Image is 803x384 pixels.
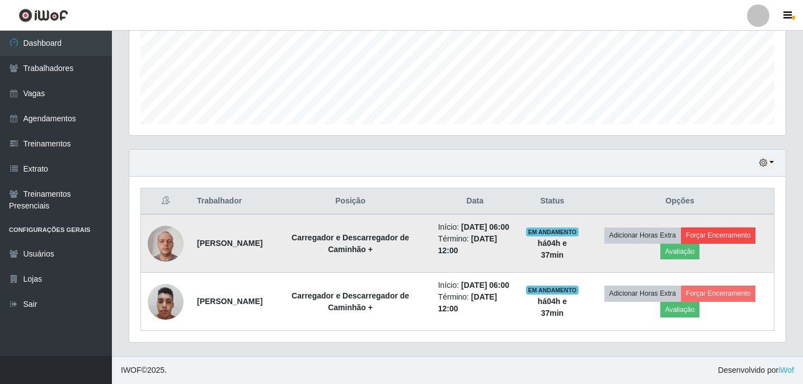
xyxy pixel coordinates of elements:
img: 1723391026413.jpeg [148,220,184,267]
strong: há 04 h e 37 min [538,239,567,259]
a: iWof [778,366,794,374]
span: © 2025 . [121,364,167,376]
strong: Carregador e Descarregador de Caminhão + [292,291,409,312]
li: Término: [438,233,512,257]
th: Data [431,188,519,215]
button: Adicionar Horas Extra [604,227,681,243]
time: [DATE] 06:00 [461,222,509,231]
span: EM ANDAMENTO [526,286,579,295]
span: Desenvolvido por [718,364,794,376]
button: Forçar Encerramento [681,286,756,301]
img: CoreUI Logo [18,8,68,22]
button: Avaliação [660,302,700,317]
th: Opções [586,188,774,215]
strong: Carregador e Descarregador de Caminhão + [292,233,409,254]
strong: [PERSON_NAME] [197,239,262,248]
strong: [PERSON_NAME] [197,297,262,306]
th: Status [519,188,586,215]
img: 1726805350054.jpeg [148,278,184,325]
li: Término: [438,291,512,315]
strong: há 04 h e 37 min [538,297,567,317]
span: EM ANDAMENTO [526,227,579,236]
button: Forçar Encerramento [681,227,756,243]
button: Adicionar Horas Extra [604,286,681,301]
time: [DATE] 06:00 [461,281,509,290]
span: IWOF [121,366,142,374]
button: Avaliação [660,244,700,259]
li: Início: [438,221,512,233]
th: Trabalhador [190,188,269,215]
th: Posição [269,188,431,215]
li: Início: [438,279,512,291]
